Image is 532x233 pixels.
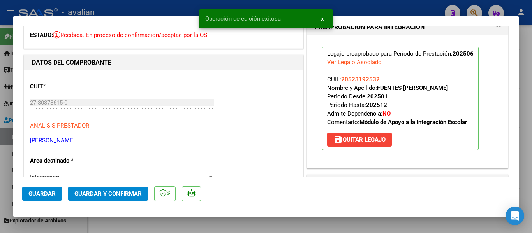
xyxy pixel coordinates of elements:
[327,58,382,67] div: Ver Legajo Asociado
[315,12,330,26] button: x
[307,175,508,190] mat-expansion-panel-header: DOCUMENTACIÓN RESPALDATORIA
[30,32,53,39] span: ESTADO:
[333,136,386,143] span: Quitar Legajo
[30,136,297,145] p: [PERSON_NAME]
[68,187,148,201] button: Guardar y Confirmar
[327,133,392,147] button: Quitar Legajo
[367,93,388,100] strong: 202501
[315,23,425,32] h1: PREAPROBACIÓN PARA INTEGRACION
[74,190,142,197] span: Guardar y Confirmar
[321,15,324,22] span: x
[327,76,467,126] span: CUIL: Nombre y Apellido: Período Desde: Período Hasta: Admite Dependencia:
[307,35,508,168] div: PREAPROBACIÓN PARA INTEGRACION
[30,173,59,180] span: Integración
[366,102,387,109] strong: 202512
[377,84,448,91] strong: FUENTES [PERSON_NAME]
[307,19,508,35] mat-expansion-panel-header: PREAPROBACIÓN PARA INTEGRACION
[327,119,467,126] span: Comentario:
[32,59,111,66] strong: DATOS DEL COMPROBANTE
[333,135,343,144] mat-icon: save
[341,76,380,83] span: 20523192532
[30,122,89,129] span: ANALISIS PRESTADOR
[506,207,524,225] div: Open Intercom Messenger
[453,50,474,57] strong: 202506
[322,47,479,150] p: Legajo preaprobado para Período de Prestación:
[359,119,467,126] strong: Módulo de Apoyo a la Integración Escolar
[382,110,391,117] strong: NO
[30,156,110,165] p: Area destinado *
[28,190,56,197] span: Guardar
[22,187,62,201] button: Guardar
[30,82,110,91] p: CUIT
[53,32,209,39] span: Recibida. En proceso de confirmacion/aceptac por la OS.
[205,15,281,23] span: Operación de edición exitosa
